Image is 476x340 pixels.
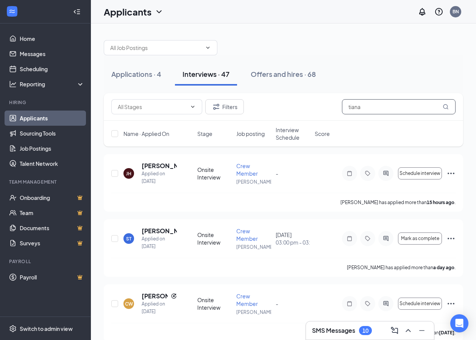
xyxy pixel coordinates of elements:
[20,236,84,251] a: SurveysCrown
[142,170,177,185] div: Applied on [DATE]
[443,104,449,110] svg: MagnifyingGlass
[400,301,440,306] span: Schedule interview
[111,69,161,79] div: Applications · 4
[236,162,258,177] span: Crew Member
[20,190,84,205] a: OnboardingCrown
[20,80,85,88] div: Reporting
[205,99,244,114] button: Filter Filters
[142,227,177,235] h5: [PERSON_NAME]
[142,162,177,170] h5: [PERSON_NAME]
[197,166,232,181] div: Onsite Interview
[197,130,212,137] span: Stage
[347,264,456,271] p: [PERSON_NAME] has applied more than .
[190,104,196,110] svg: ChevronDown
[9,179,83,185] div: Team Management
[276,170,278,177] span: -
[20,46,84,61] a: Messages
[404,326,413,335] svg: ChevronUp
[197,231,232,246] div: Onsite Interview
[126,170,131,177] div: JH
[236,228,258,242] span: Crew Member
[197,296,232,311] div: Onsite Interview
[315,130,330,137] span: Score
[433,265,454,270] b: a day ago
[9,325,17,332] svg: Settings
[104,5,151,18] h1: Applicants
[381,301,390,307] svg: ActiveChat
[20,61,84,76] a: Scheduling
[439,330,454,335] b: [DATE]
[453,8,459,15] div: BN
[236,293,258,307] span: Crew Member
[450,314,468,332] div: Open Intercom Messenger
[363,170,372,176] svg: Tag
[142,300,177,315] div: Applied on [DATE]
[345,170,354,176] svg: Note
[236,130,265,137] span: Job posting
[398,298,442,310] button: Schedule interview
[155,7,164,16] svg: ChevronDown
[276,300,278,307] span: -
[20,220,84,236] a: DocumentsCrown
[236,179,271,185] p: [PERSON_NAME]
[401,236,439,241] span: Mark as complete
[400,171,440,176] span: Schedule interview
[381,170,390,176] svg: ActiveChat
[446,169,456,178] svg: Ellipses
[20,325,73,332] div: Switch to admin view
[20,126,84,141] a: Sourcing Tools
[312,326,355,335] h3: SMS Messages
[20,141,84,156] a: Job Postings
[20,205,84,220] a: TeamCrown
[142,235,177,250] div: Applied on [DATE]
[118,103,187,111] input: All Stages
[342,99,456,114] input: Search in interviews
[446,299,456,308] svg: Ellipses
[20,31,84,46] a: Home
[9,80,17,88] svg: Analysis
[20,156,84,171] a: Talent Network
[20,270,84,285] a: PayrollCrown
[427,200,454,205] b: 15 hours ago
[183,69,229,79] div: Interviews · 47
[8,8,16,15] svg: WorkstreamLogo
[126,236,131,242] div: ST
[340,199,456,206] p: [PERSON_NAME] has applied more than .
[212,102,221,111] svg: Filter
[20,111,84,126] a: Applicants
[171,293,177,299] svg: Reapply
[345,236,354,242] svg: Note
[123,130,169,137] span: Name · Applied On
[363,301,372,307] svg: Tag
[417,326,426,335] svg: Minimize
[390,326,399,335] svg: ComposeMessage
[9,99,83,106] div: Hiring
[434,7,443,16] svg: QuestionInfo
[402,324,414,337] button: ChevronUp
[236,309,271,315] p: [PERSON_NAME]
[110,44,202,52] input: All Job Postings
[73,8,81,16] svg: Collapse
[276,231,310,246] div: [DATE]
[142,292,168,300] h5: [PERSON_NAME]
[362,328,368,334] div: 10
[251,69,316,79] div: Offers and hires · 68
[416,324,428,337] button: Minimize
[276,239,310,246] span: 03:00 pm - 03:30 pm
[125,301,133,307] div: CW
[446,234,456,243] svg: Ellipses
[345,301,354,307] svg: Note
[276,126,310,141] span: Interview Schedule
[389,324,401,337] button: ComposeMessage
[398,232,442,245] button: Mark as complete
[205,45,211,51] svg: ChevronDown
[418,7,427,16] svg: Notifications
[9,258,83,265] div: Payroll
[398,167,442,179] button: Schedule interview
[363,236,372,242] svg: Tag
[381,236,390,242] svg: ActiveChat
[236,244,271,250] p: [PERSON_NAME]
